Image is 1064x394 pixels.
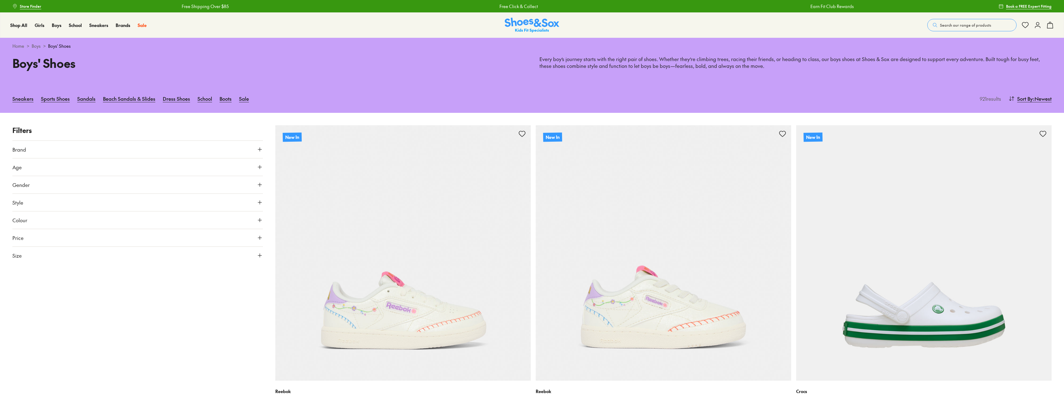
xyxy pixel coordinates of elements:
a: New In [796,125,1052,381]
a: New In [536,125,791,381]
span: Brands [116,22,130,28]
p: Every boy’s journey starts with the right pair of shoes. Whether they’re climbing trees, racing t... [539,56,1052,69]
button: Price [12,229,263,246]
button: Size [12,247,263,264]
a: Sandals [77,92,95,105]
p: 921 results [977,95,1001,102]
span: Size [12,252,22,259]
p: New In [543,132,562,142]
a: Sale [239,92,249,105]
a: Boots [219,92,232,105]
a: Shoes & Sox [505,18,559,33]
button: Style [12,194,263,211]
a: Free Shipping Over $85 [177,3,224,10]
a: New In [275,125,531,381]
span: Sneakers [89,22,108,28]
div: > > [12,43,1052,49]
span: Brand [12,146,26,153]
a: Beach Sandals & Slides [103,92,155,105]
span: School [69,22,82,28]
img: SNS_Logo_Responsive.svg [505,18,559,33]
a: Dress Shoes [163,92,190,105]
a: School [69,22,82,29]
button: Age [12,158,263,176]
a: Shop All [10,22,27,29]
span: Girls [35,22,44,28]
p: Filters [12,125,263,135]
button: Brand [12,141,263,158]
button: Sort By:Newest [1009,92,1052,105]
span: Colour [12,216,27,224]
button: Search our range of products [927,19,1017,31]
a: Store Finder [12,1,41,12]
button: Gender [12,176,263,193]
span: Sale [138,22,147,28]
a: Sneakers [89,22,108,29]
button: Colour [12,211,263,229]
span: Shop All [10,22,27,28]
a: School [197,92,212,105]
span: Store Finder [20,3,41,9]
p: New In [283,132,302,142]
h1: Boys' Shoes [12,54,525,72]
span: Style [12,199,23,206]
span: Search our range of products [940,22,991,28]
span: : Newest [1033,95,1052,102]
span: Boys' Shoes [48,43,71,49]
a: Girls [35,22,44,29]
span: Boys [52,22,61,28]
a: Home [12,43,24,49]
a: Sports Shoes [41,92,70,105]
a: Sale [138,22,147,29]
span: Book a FREE Expert Fitting [1006,3,1052,9]
a: Brands [116,22,130,29]
a: Boys [32,43,41,49]
span: Gender [12,181,30,188]
span: Sort By [1017,95,1033,102]
a: Sneakers [12,92,33,105]
p: New In [804,132,822,142]
a: Free Click & Collect [495,3,534,10]
span: Age [12,163,22,171]
span: Price [12,234,24,241]
a: Earn Fit Club Rewards [806,3,849,10]
a: Boys [52,22,61,29]
a: Book a FREE Expert Fitting [999,1,1052,12]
